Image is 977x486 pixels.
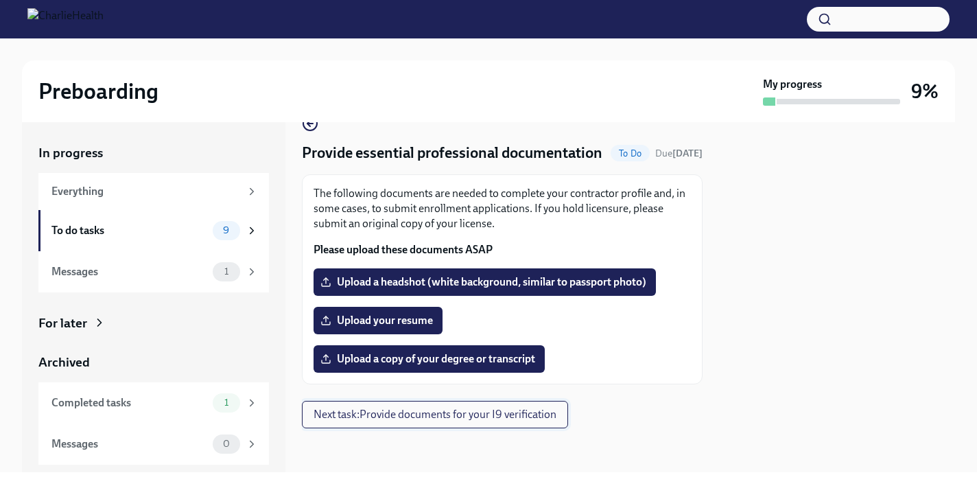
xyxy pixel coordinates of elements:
[323,314,433,327] span: Upload your resume
[216,397,237,408] span: 1
[314,243,493,256] strong: Please upload these documents ASAP
[323,352,535,366] span: Upload a copy of your degree or transcript
[38,314,269,332] a: For later
[314,268,656,296] label: Upload a headshot (white background, similar to passport photo)
[38,354,269,371] a: Archived
[314,408,556,421] span: Next task : Provide documents for your I9 verification
[51,395,207,410] div: Completed tasks
[38,382,269,424] a: Completed tasks1
[215,225,237,235] span: 9
[314,307,443,334] label: Upload your resume
[215,439,238,449] span: 0
[672,148,703,159] strong: [DATE]
[38,144,269,162] a: In progress
[314,186,691,231] p: The following documents are needed to complete your contractor profile and, in some cases, to sub...
[38,251,269,292] a: Messages1
[51,264,207,279] div: Messages
[763,77,822,92] strong: My progress
[655,148,703,159] span: Due
[655,147,703,160] span: August 14th, 2025 06:00
[216,266,237,277] span: 1
[323,275,646,289] span: Upload a headshot (white background, similar to passport photo)
[38,210,269,251] a: To do tasks9
[38,314,87,332] div: For later
[51,223,207,238] div: To do tasks
[302,401,568,428] button: Next task:Provide documents for your I9 verification
[27,8,104,30] img: CharlieHealth
[38,78,158,105] h2: Preboarding
[611,148,650,159] span: To Do
[38,424,269,465] a: Messages0
[51,437,207,452] div: Messages
[38,173,269,210] a: Everything
[314,345,545,373] label: Upload a copy of your degree or transcript
[302,143,602,163] h4: Provide essential professional documentation
[51,184,240,199] div: Everything
[911,79,939,104] h3: 9%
